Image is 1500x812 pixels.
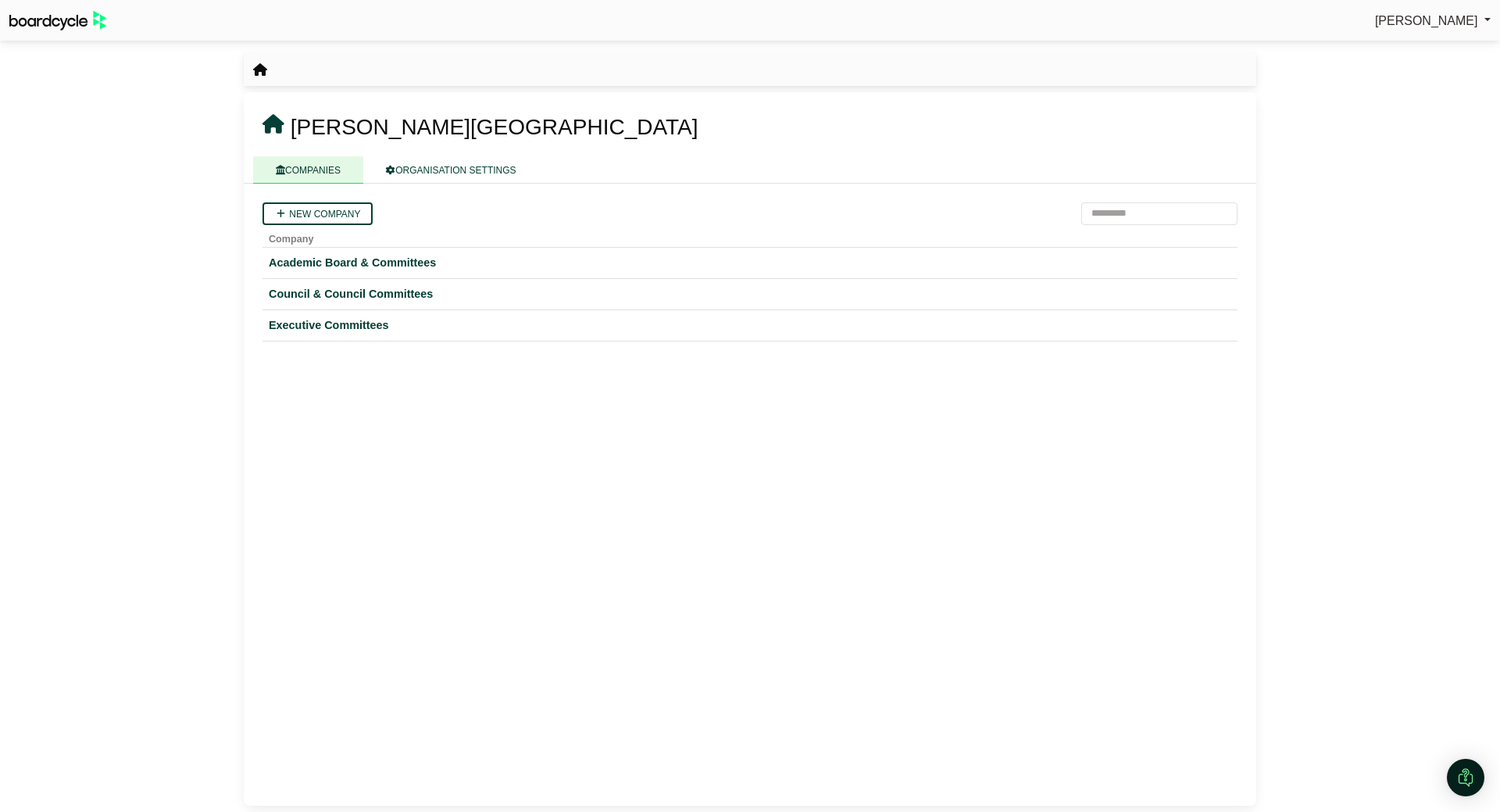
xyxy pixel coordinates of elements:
[253,156,363,184] a: COMPANIES
[363,156,538,184] a: ORGANISATION SETTINGS
[9,11,106,30] img: BoardcycleBlackGreen-aaafeed430059cb809a45853b8cf6d952af9d84e6e89e1f1685b34bfd5cb7d64.svg
[262,202,373,225] a: New company
[269,317,1231,334] a: Executive Committees
[291,115,698,139] span: [PERSON_NAME][GEOGRAPHIC_DATA]
[1447,759,1484,796] div: Open Intercom Messenger
[253,60,267,80] nav: breadcrumb
[269,285,1231,303] a: Council & Council Committees
[1375,11,1491,31] a: [PERSON_NAME]
[269,254,1231,272] a: Academic Board & Committees
[1375,14,1478,27] span: [PERSON_NAME]
[262,225,1237,248] th: Company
